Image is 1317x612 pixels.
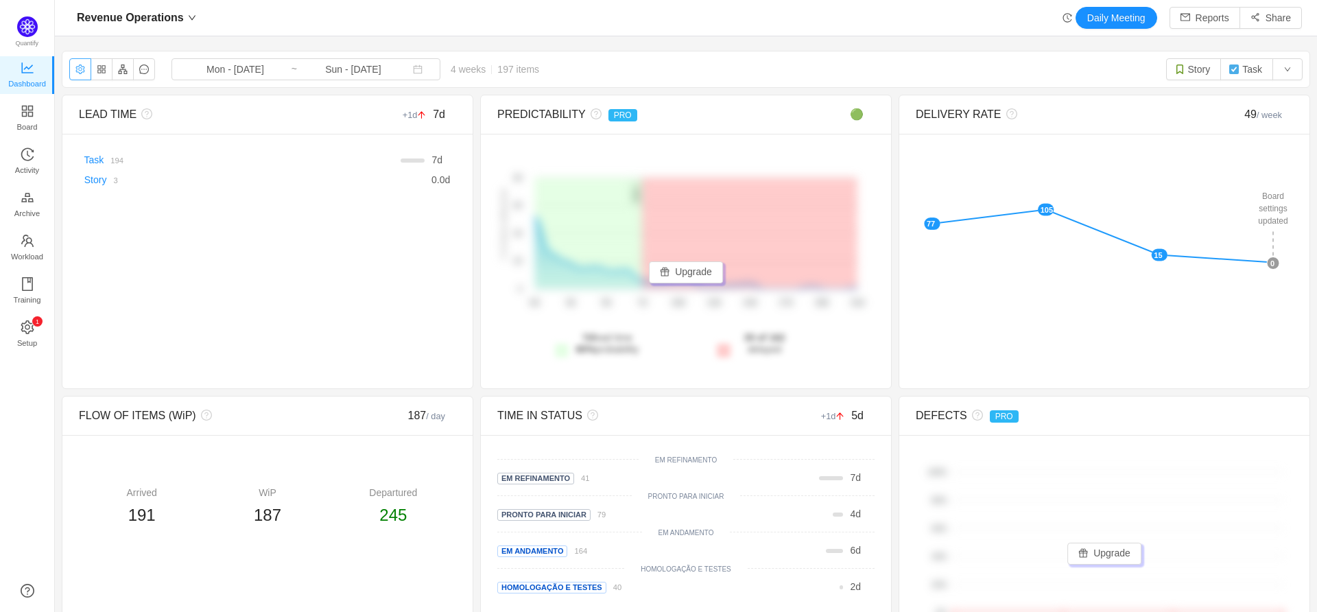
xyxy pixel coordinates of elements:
a: Dashboard [21,62,34,89]
span: 5d [851,410,864,421]
tspan: 40 [514,229,522,237]
a: 79 [591,508,606,519]
span: 197 items [497,64,539,75]
span: PRO [608,109,637,121]
button: icon: giftUpgrade [649,261,723,283]
span: 191 [128,506,156,524]
button: icon: message [133,58,155,80]
span: 4 [850,508,855,519]
small: HOMOLOGAÇÃO E TESTES [641,565,731,573]
i: icon: question-circle [1001,108,1017,119]
button: Story [1166,58,1222,80]
i: icon: team [21,234,34,248]
div: WiP [204,486,330,500]
span: 🟢 [850,108,864,120]
div: TIME IN STATUS [497,408,781,424]
div: DEFECTS [916,408,1199,424]
span: d [431,154,442,165]
i: icon: line-chart [21,61,34,75]
img: Quantify [17,16,38,37]
tspan: 3d [566,298,575,308]
span: 49 [1244,108,1282,120]
small: 41 [581,474,589,482]
a: 164 [567,545,587,556]
div: Departured [331,486,456,500]
i: icon: appstore [21,104,34,118]
tspan: 60 [514,202,522,210]
button: Daily Meeting [1076,7,1157,29]
a: 40 [606,581,621,592]
span: Dashboard [8,70,46,97]
button: icon: giftUpgrade [1067,543,1141,565]
i: icon: question-circle [196,410,212,421]
tspan: 40% [932,552,947,561]
span: 4 weeks [440,64,549,75]
tspan: 10d [671,298,685,308]
span: Archive [14,200,40,227]
div: FLOW OF ITEMS (WiP) [79,408,362,424]
span: 2 [850,581,855,592]
div: Arrived [79,486,204,500]
button: Task [1220,58,1273,80]
tspan: 5d [602,298,610,308]
a: Training [21,278,34,305]
span: 187 [254,506,281,524]
a: icon: settingSetup [21,321,34,349]
span: lead time [576,332,639,355]
span: 6 [850,545,855,556]
small: / week [1257,110,1282,120]
i: icon: history [21,148,34,161]
a: Board [21,105,34,132]
sup: 1 [32,316,43,327]
span: Quantify [16,40,39,47]
span: Setup [17,329,37,357]
span: Training [13,286,40,314]
button: icon: down [1272,58,1303,80]
i: icon: arrow-up [835,412,844,421]
tspan: 17d [779,298,792,308]
span: Homologação e Testes [497,582,606,593]
button: icon: share-altShare [1239,7,1302,29]
button: icon: mailReports [1170,7,1240,29]
tspan: 7d [637,298,646,308]
small: 79 [597,510,606,519]
span: d [431,174,450,185]
button: icon: setting [69,58,91,80]
span: 0.0 [431,174,444,185]
span: Em refinamento [497,473,574,484]
span: Activity [15,156,39,184]
small: 194 [110,156,123,165]
tspan: 20% [932,580,947,589]
span: 7 [431,154,437,165]
span: d [850,581,861,592]
a: 41 [574,472,589,483]
a: 3 [106,174,117,185]
div: DELIVERY RATE [916,106,1199,123]
span: d [850,545,861,556]
a: Story [84,174,107,185]
tspan: 14d [743,298,757,308]
span: d [850,508,861,519]
tspan: 20 [514,257,522,266]
a: Activity [21,148,34,176]
button: icon: appstore [91,58,112,80]
i: icon: question-circle [967,410,983,421]
input: End date [298,62,409,77]
strong: 35 of 162 [744,332,785,343]
span: PRO [990,410,1019,423]
div: Board settings updated [1255,187,1290,230]
div: PREDICTABILITY [497,106,781,123]
span: Pronto para Iniciar [497,509,591,521]
small: / day [426,411,445,421]
div: 187 [362,408,457,424]
i: icon: history [1063,13,1072,23]
tspan: 100% [927,468,947,476]
tspan: 60% [932,524,947,532]
p: 1 [35,316,38,327]
tspan: 21d [851,298,864,308]
small: PRONTO PARA INICIAR [648,493,724,500]
span: Em andamento [497,545,567,557]
small: EM REFINAMENTO [655,456,717,464]
i: icon: calendar [413,64,423,74]
i: icon: question-circle [586,108,602,119]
